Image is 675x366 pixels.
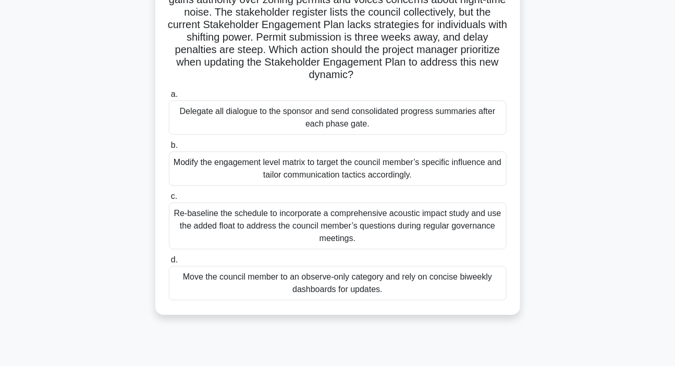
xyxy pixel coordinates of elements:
[171,192,177,200] span: c.
[169,100,507,135] div: Delegate all dialogue to the sponsor and send consolidated progress summaries after each phase gate.
[169,266,507,300] div: Move the council member to an observe-only category and rely on concise biweekly dashboards for u...
[171,90,178,98] span: a.
[171,255,178,264] span: d.
[169,152,507,186] div: Modify the engagement level matrix to target the council member’s specific influence and tailor c...
[171,141,178,149] span: b.
[169,203,507,249] div: Re-baseline the schedule to incorporate a comprehensive acoustic impact study and use the added f...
